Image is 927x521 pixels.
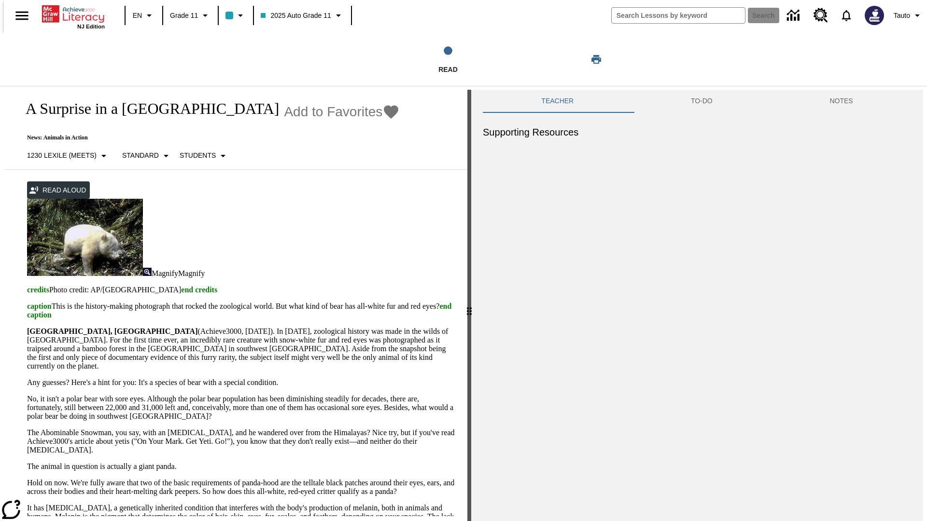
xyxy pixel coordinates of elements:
button: NOTES [771,90,912,113]
p: No, it isn't a polar bear with sore eyes. Although the polar bear population has been diminishing... [27,395,456,421]
a: Notifications [834,3,859,28]
p: Photo credit: AP/[GEOGRAPHIC_DATA] [27,286,456,294]
p: Hold on now. We're fully aware that two of the basic requirements of panda-hood are the telltale ... [27,479,456,496]
span: NJ Edition [77,24,105,29]
button: Scaffolds, Standard [118,147,176,165]
p: Standard [122,151,159,161]
strong: [GEOGRAPHIC_DATA], [GEOGRAPHIC_DATA] [27,327,197,335]
button: Open side menu [8,1,36,30]
p: (Achieve3000, [DATE]). In [DATE], zoological history was made in the wilds of [GEOGRAPHIC_DATA]. ... [27,327,456,370]
span: 2025 Auto Grade 11 [261,11,331,21]
div: Press Enter or Spacebar and then press right and left arrow keys to move the slider [467,90,471,521]
span: end caption [27,302,451,319]
input: search field [612,8,745,23]
h1: A Surprise in a [GEOGRAPHIC_DATA] [15,100,279,118]
button: Teacher [483,90,632,113]
img: Avatar [865,6,884,25]
h6: Supporting Resources [483,124,912,140]
button: Read step 1 of 1 [323,33,573,86]
span: Magnify [178,269,205,277]
button: Language: EN, Select a language [128,7,159,24]
a: Resource Center, Will open in new tab [808,2,834,28]
button: TO-DO [632,90,772,113]
span: Grade 11 [170,11,198,21]
span: Magnify [152,269,178,277]
p: 1230 Lexile (Meets) [27,151,97,161]
p: Any guesses? Here's a hint for you: It's a species of bear with a special condition. [27,378,456,387]
button: Class color is light blue. Change class color [222,7,250,24]
img: albino pandas in China are sometimes mistaken for polar bears [27,199,143,276]
span: end credits [181,286,217,294]
p: The Abominable Snowman, you say, with an [MEDICAL_DATA], and he wandered over from the Himalayas?... [27,428,456,454]
button: Class: 2025 Auto Grade 11, Select your class [257,7,348,24]
p: This is the history-making photograph that rocked the zoological world. But what kind of bear has... [27,302,456,319]
button: Add to Favorites - A Surprise in a Bamboo Forest [284,103,400,120]
a: Data Center [781,2,808,29]
span: EN [133,11,142,21]
button: Select Lexile, 1230 Lexile (Meets) [23,147,113,165]
span: credits [27,286,49,294]
button: Select a new avatar [859,3,890,28]
button: Select Student [176,147,233,165]
button: Read Aloud [27,181,90,199]
div: reading [4,90,467,516]
span: caption [27,302,52,310]
button: Profile/Settings [890,7,927,24]
button: Grade: Grade 11, Select a grade [166,7,215,24]
div: activity [471,90,923,521]
p: Students [180,151,216,161]
span: Add to Favorites [284,104,382,120]
span: Read [438,66,458,73]
p: News: Animals in Action [15,134,400,141]
p: The animal in question is actually a giant panda. [27,462,456,471]
div: Instructional Panel Tabs [483,90,912,113]
span: Tauto [894,11,910,21]
div: Home [42,3,105,29]
img: Magnify [143,268,152,276]
button: Print [581,51,612,68]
